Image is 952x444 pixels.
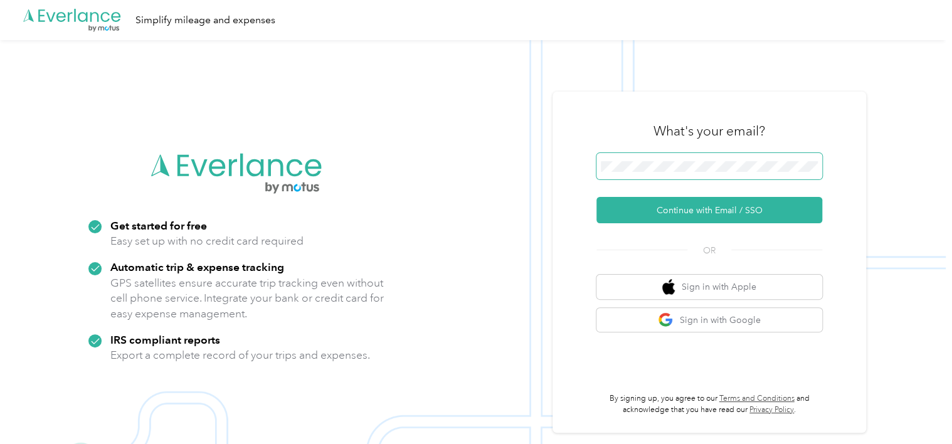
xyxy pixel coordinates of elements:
[135,13,275,28] div: Simplify mileage and expenses
[596,275,822,299] button: apple logoSign in with Apple
[110,275,384,322] p: GPS satellites ensure accurate trip tracking even without cell phone service. Integrate your bank...
[110,347,370,363] p: Export a complete record of your trips and expenses.
[662,279,675,295] img: apple logo
[687,244,731,257] span: OR
[658,312,674,328] img: google logo
[110,333,220,346] strong: IRS compliant reports
[653,122,765,140] h3: What's your email?
[110,233,304,249] p: Easy set up with no credit card required
[596,308,822,332] button: google logoSign in with Google
[749,405,794,415] a: Privacy Policy
[596,393,822,415] p: By signing up, you agree to our and acknowledge that you have read our .
[110,260,284,273] strong: Automatic trip & expense tracking
[110,219,207,232] strong: Get started for free
[596,197,822,223] button: Continue with Email / SSO
[719,394,795,403] a: Terms and Conditions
